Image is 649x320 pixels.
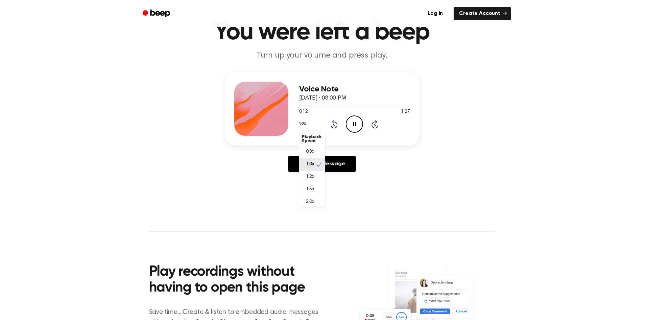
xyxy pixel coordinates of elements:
[306,198,314,206] span: 2.0x
[299,118,306,129] button: 1.0x
[306,186,314,193] span: 1.5x
[299,131,325,207] div: 1.0x
[306,148,314,155] span: 0.8x
[306,173,314,180] span: 1.2x
[306,161,314,168] span: 1.0x
[299,132,325,146] div: Playback Speed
